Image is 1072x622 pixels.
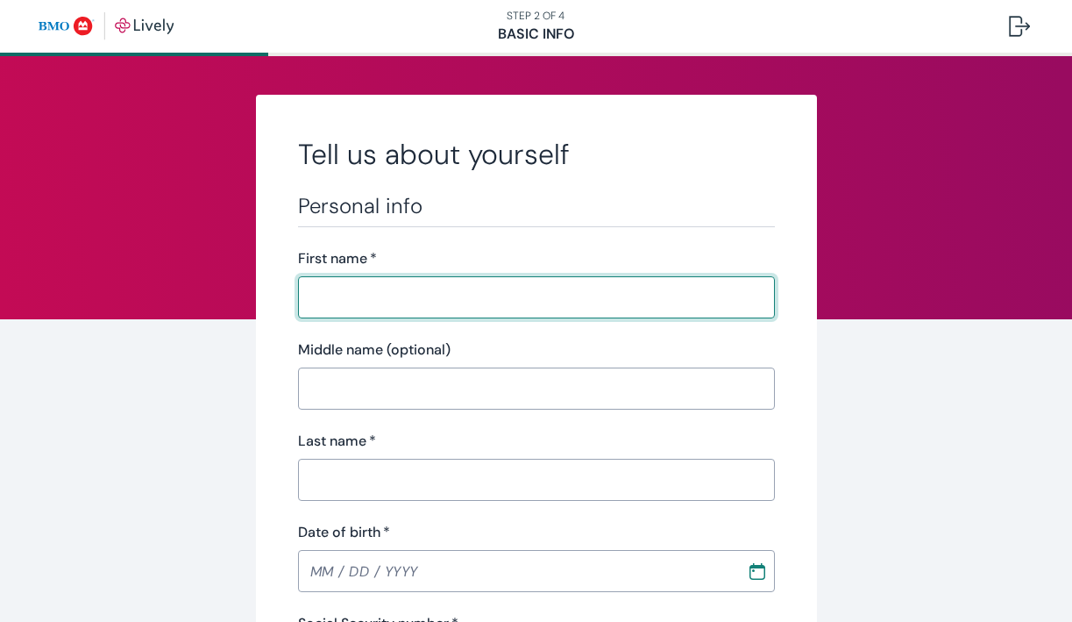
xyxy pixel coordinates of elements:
label: First name [298,248,377,269]
h3: Personal info [298,193,775,219]
svg: Calendar [749,562,766,580]
img: Lively [39,12,174,40]
button: Log out [995,5,1044,47]
label: Date of birth [298,522,390,543]
h2: Tell us about yourself [298,137,775,172]
label: Last name [298,431,376,452]
label: Middle name (optional) [298,340,451,361]
input: MM / DD / YYYY [298,554,735,589]
button: Choose date [742,555,773,587]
